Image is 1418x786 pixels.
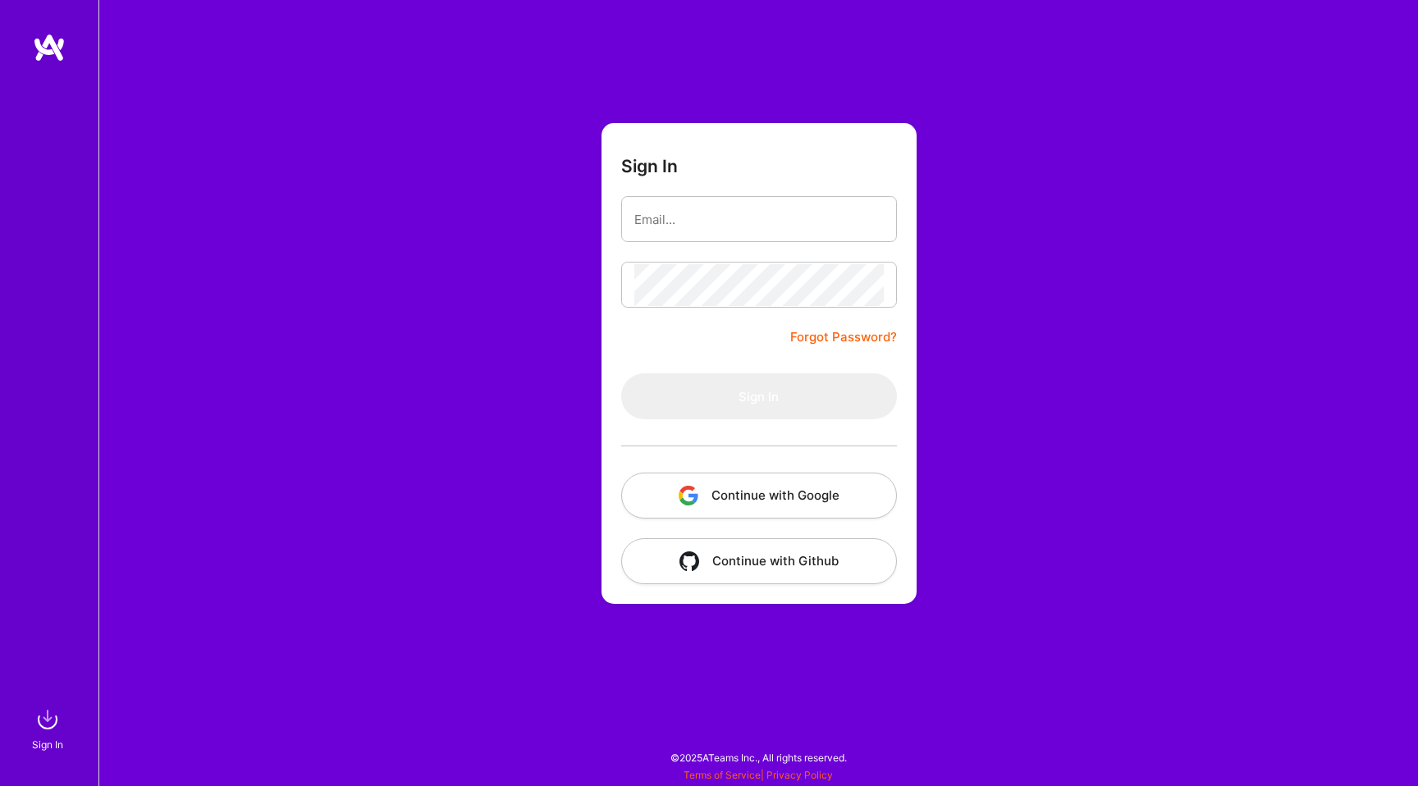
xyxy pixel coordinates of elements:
[621,156,678,176] h3: Sign In
[621,538,897,584] button: Continue with Github
[766,769,833,781] a: Privacy Policy
[634,199,884,240] input: Email...
[679,551,699,571] img: icon
[34,703,64,753] a: sign inSign In
[31,703,64,736] img: sign in
[33,33,66,62] img: logo
[98,737,1418,778] div: © 2025 ATeams Inc., All rights reserved.
[621,473,897,519] button: Continue with Google
[32,736,63,753] div: Sign In
[684,769,761,781] a: Terms of Service
[621,373,897,419] button: Sign In
[679,486,698,505] img: icon
[790,327,897,347] a: Forgot Password?
[684,769,833,781] span: |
